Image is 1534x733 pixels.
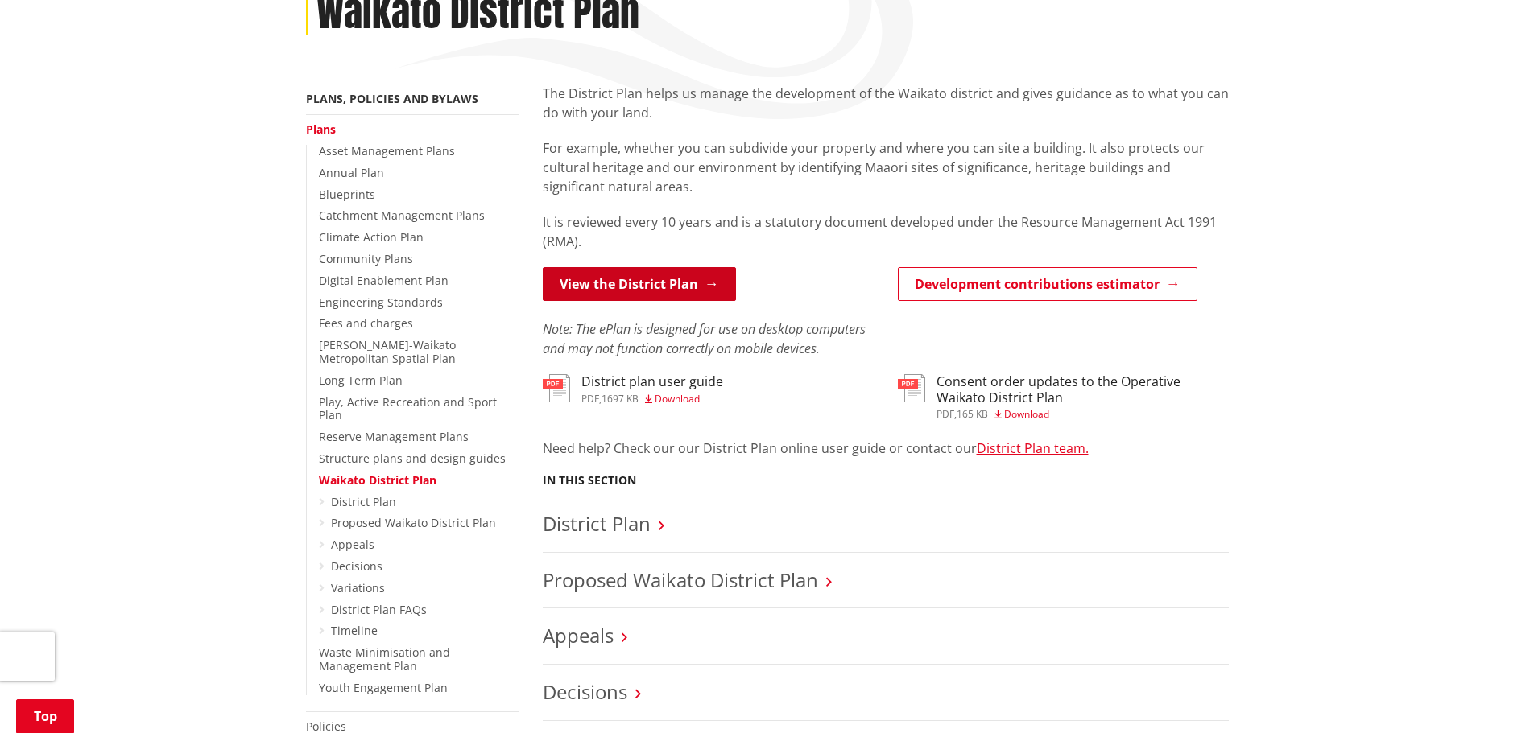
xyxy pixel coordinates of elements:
a: Asset Management Plans [319,143,455,159]
span: pdf [937,407,954,421]
p: Need help? Check our our District Plan online user guide or contact our [543,439,1229,458]
iframe: Messenger Launcher [1460,665,1518,723]
a: View the District Plan [543,267,736,301]
a: Catchment Management Plans [319,208,485,223]
a: Appeals [331,537,374,552]
a: District Plan team. [977,439,1089,457]
a: Play, Active Recreation and Sport Plan [319,394,497,423]
p: For example, whether you can subdivide your property and where you can site a building. It also p... [543,138,1229,196]
a: Community Plans [319,251,413,266]
a: Reserve Management Plans [319,429,469,444]
h5: In this section [543,474,636,488]
a: Proposed Waikato District Plan [331,515,496,530]
a: Blueprints [319,187,375,202]
a: Decisions [543,678,627,705]
a: District Plan [331,494,396,509]
a: Timeline [331,623,378,638]
a: Decisions [331,558,382,574]
p: The District Plan helps us manage the development of the Waikato district and gives guidance as t... [543,84,1229,122]
span: Download [655,392,700,406]
a: Fees and charges [319,315,413,331]
a: District Plan [543,510,651,537]
p: It is reviewed every 10 years and is a statutory document developed under the Resource Management... [543,212,1229,251]
a: Waikato District Plan [319,472,436,488]
a: Development contributions estimator [898,267,1197,301]
span: 165 KB [957,407,988,421]
em: Note: The ePlan is designed for use on desktop computers and may not function correctly on mobile... [543,320,866,357]
a: Waste Minimisation and Management Plan [319,644,450,673]
h3: District plan user guide [581,374,723,389]
span: pdf [581,392,599,406]
a: Structure plans and design guides [319,451,506,466]
a: Proposed Waikato District Plan [543,566,818,593]
h3: Consent order updates to the Operative Waikato District Plan [937,374,1229,405]
a: Long Term Plan [319,373,403,388]
span: 1697 KB [602,392,639,406]
img: document-pdf.svg [898,374,925,402]
div: , [937,410,1229,419]
a: District Plan FAQs [331,602,427,617]
a: Engineering Standards [319,294,443,310]
a: [PERSON_NAME]-Waikato Metropolitan Spatial Plan [319,337,456,366]
div: , [581,394,723,404]
a: Plans, policies and bylaws [306,91,478,106]
a: Climate Action Plan [319,229,424,245]
img: document-pdf.svg [543,374,570,402]
span: Download [1004,407,1049,421]
a: Appeals [543,622,614,649]
a: Youth Engagement Plan [319,680,448,695]
a: Annual Plan [319,165,384,180]
a: Variations [331,580,385,595]
a: Plans [306,121,336,137]
a: District plan user guide pdf,1697 KB Download [543,374,723,403]
a: Digital Enablement Plan [319,273,449,288]
a: Consent order updates to the Operative Waikato District Plan pdf,165 KB Download [898,374,1229,418]
a: Top [16,699,74,733]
